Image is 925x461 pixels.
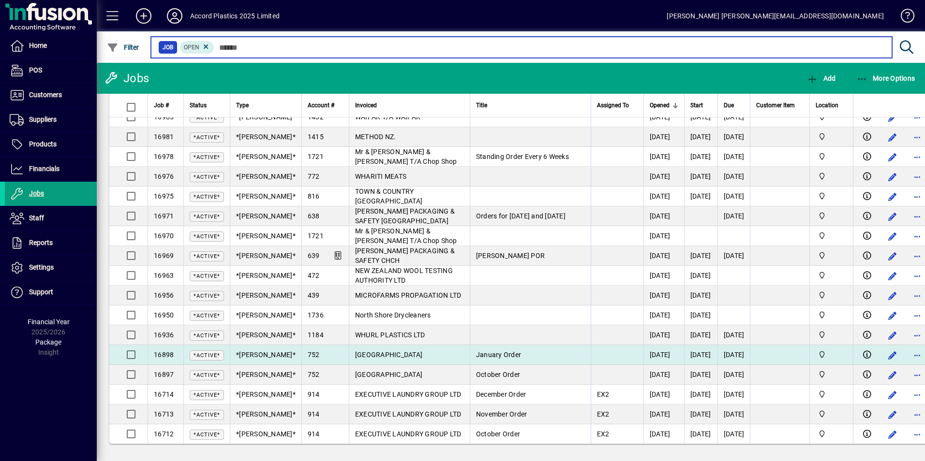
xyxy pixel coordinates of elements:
button: Edit [884,407,900,422]
span: 16981 [154,133,174,141]
span: More Options [856,74,915,82]
span: *[PERSON_NAME]* [236,192,296,200]
a: POS [5,58,97,83]
td: [DATE] [717,127,750,147]
span: POS [29,66,42,74]
span: 914 [308,410,320,418]
span: Accord Plastics [816,270,847,281]
span: November Order [476,410,527,418]
td: [DATE] [643,365,684,385]
span: 1721 [308,232,324,240]
span: 772 [308,173,320,180]
span: Customer Item [756,100,795,111]
a: Reports [5,231,97,255]
button: More options [910,288,925,303]
span: Staff [29,214,44,222]
span: 16978 [154,153,174,160]
button: Add [128,7,159,25]
span: Accord Plastics [816,349,847,360]
button: More options [910,110,925,125]
span: Invoiced [355,100,377,111]
span: Jobs [29,189,44,197]
span: WHARITI MEATS [355,173,406,180]
span: *[PERSON_NAME]* [236,133,296,141]
div: Assigned To [597,100,638,111]
td: [DATE] [684,266,717,286]
button: More options [910,209,925,224]
span: October Order [476,371,520,378]
span: WHURL PLASTICS LTD [355,331,425,339]
td: [DATE] [684,286,717,305]
span: 1736 [308,311,324,319]
span: *[PERSON_NAME]* [236,252,296,259]
span: 16714 [154,390,174,398]
div: [PERSON_NAME] [PERSON_NAME][EMAIL_ADDRESS][DOMAIN_NAME] [667,8,884,24]
span: Support [29,288,53,296]
span: *[PERSON_NAME]* [236,212,296,220]
td: [DATE] [684,127,717,147]
button: Edit [884,288,900,303]
span: Job # [154,100,169,111]
button: More options [910,149,925,165]
span: TOWN & COUNTRY [GEOGRAPHIC_DATA] [355,187,422,205]
button: Edit [884,328,900,343]
span: Reports [29,239,53,246]
span: *[PERSON_NAME]* [236,351,296,359]
button: Edit [884,427,900,442]
a: Products [5,132,97,157]
span: Job [163,43,173,52]
span: 16897 [154,371,174,378]
span: December Order [476,390,526,398]
span: 1721 [308,153,324,160]
button: Edit [884,308,900,323]
button: More options [910,268,925,284]
a: Customers [5,83,97,107]
span: EX2 [597,390,610,398]
td: [DATE] [643,404,684,424]
span: Orders for [DATE] and [DATE] [476,212,566,220]
button: Edit [884,387,900,403]
div: Jobs [104,71,149,86]
span: 914 [308,390,320,398]
span: 16956 [154,291,174,299]
div: Job # [154,100,178,111]
span: January Order [476,351,521,359]
span: 16713 [154,410,174,418]
span: Home [29,42,47,49]
span: 16976 [154,173,174,180]
td: [DATE] [643,266,684,286]
span: 16898 [154,351,174,359]
button: Edit [884,130,900,145]
span: *[PERSON_NAME]* [236,153,296,160]
button: More options [910,308,925,323]
td: [DATE] [643,385,684,404]
span: Customers [29,91,62,99]
span: Title [476,100,487,111]
button: Edit [884,169,900,185]
span: Filter [107,43,139,51]
button: Edit [884,229,900,244]
span: 16975 [154,192,174,200]
td: [DATE] [684,345,717,365]
button: Add [804,70,838,87]
td: [DATE] [684,385,717,404]
span: 816 [308,192,320,200]
span: EXECUTIVE LAUNDRY GROUP LTD [355,410,462,418]
td: [DATE] [643,424,684,444]
span: *[PERSON_NAME]* [236,311,296,319]
span: Location [816,100,838,111]
span: Assigned To [597,100,629,111]
span: [GEOGRAPHIC_DATA] [355,351,422,359]
span: 752 [308,351,320,359]
button: Edit [884,110,900,125]
td: [DATE] [684,187,717,206]
span: Accord Plastics [816,389,847,400]
td: [DATE] [717,187,750,206]
span: 1415 [308,133,324,141]
span: Opened [650,100,670,111]
button: More options [910,328,925,343]
button: Edit [884,149,900,165]
div: Invoiced [355,100,464,111]
span: Financials [29,165,60,173]
a: Knowledge Base [894,2,913,33]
